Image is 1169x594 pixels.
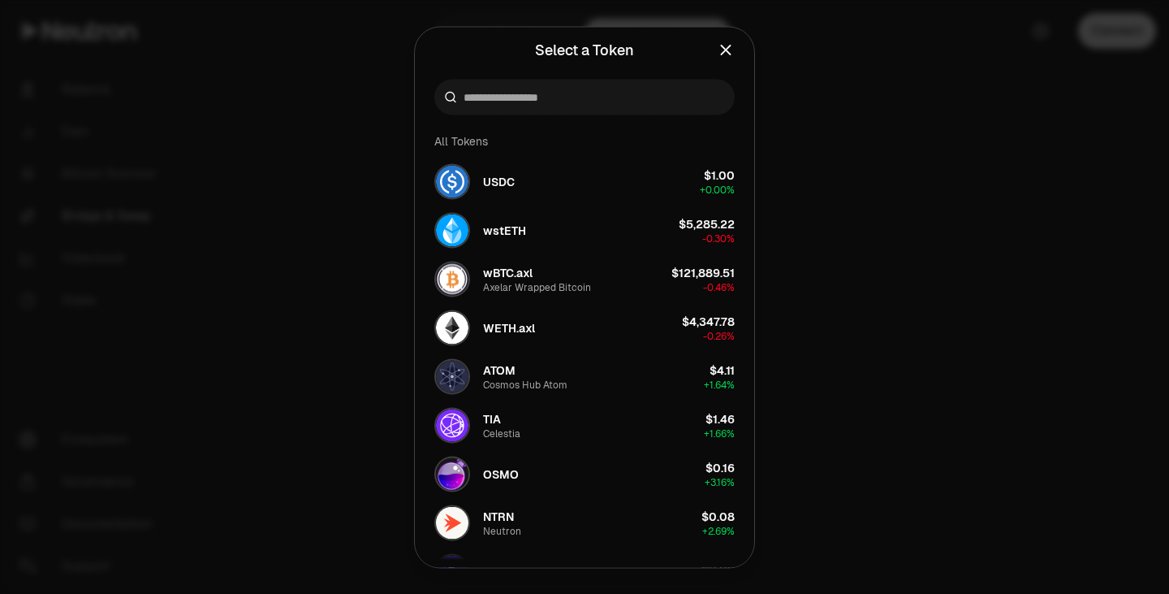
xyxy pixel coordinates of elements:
img: NTRN Logo [436,506,468,539]
button: USDC LogoUSDC$1.00+0.00% [425,157,744,206]
span: + 3.16% [705,475,735,488]
div: $121,889.51 [671,264,735,280]
div: $0.08 [701,508,735,524]
div: Select a Token [535,38,634,61]
span: USDC [483,173,515,189]
div: Cosmos Hub Atom [483,378,567,391]
span: wBTC.axl [483,264,533,280]
span: NTRN [483,508,514,524]
img: wstETH Logo [436,214,468,246]
span: + 1.66% [704,427,735,440]
img: WETH.axl Logo [436,311,468,344]
button: wstETH LogowstETH$5,285.22-0.30% [425,206,744,254]
img: OSMO Logo [436,457,468,490]
span: + 0.00% [700,183,735,196]
button: WETH.axl LogoWETH.axl$4,347.78-0.26% [425,303,744,352]
div: $4,347.78 [682,313,735,329]
span: + 2.69% [702,524,735,537]
div: All Tokens [425,124,744,157]
div: $4.11 [710,362,735,378]
img: TIA Logo [436,409,468,441]
span: WETH.axl [483,319,535,336]
span: -0.46% [703,280,735,293]
span: dNTRN [483,563,521,579]
img: dNTRN Logo [436,555,468,587]
span: TIA [483,410,501,427]
img: wBTC.axl Logo [436,262,468,295]
div: $5,285.22 [679,215,735,232]
div: $1.00 [704,167,735,183]
div: Neutron [483,524,521,537]
div: $1.46 [705,410,735,427]
span: -0.30% [702,232,735,245]
div: Celestia [483,427,520,440]
div: Axelar Wrapped Bitcoin [483,280,591,293]
img: ATOM Logo [436,360,468,392]
button: wBTC.axl LogowBTC.axlAxelar Wrapped Bitcoin$121,889.51-0.46% [425,254,744,303]
button: OSMO LogoOSMO$0.16+3.16% [425,449,744,498]
div: $0.16 [705,459,735,475]
button: ATOM LogoATOMCosmos Hub Atom$4.11+1.64% [425,352,744,401]
img: USDC Logo [436,165,468,197]
div: $0.08 [701,557,735,573]
span: wstETH [483,222,526,238]
button: NTRN LogoNTRNNeutron$0.08+2.69% [425,498,744,547]
span: -0.26% [703,329,735,342]
button: Close [717,38,735,61]
button: TIA LogoTIACelestia$1.46+1.66% [425,401,744,449]
span: ATOM [483,362,515,378]
span: OSMO [483,466,519,482]
span: + 1.64% [704,378,735,391]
